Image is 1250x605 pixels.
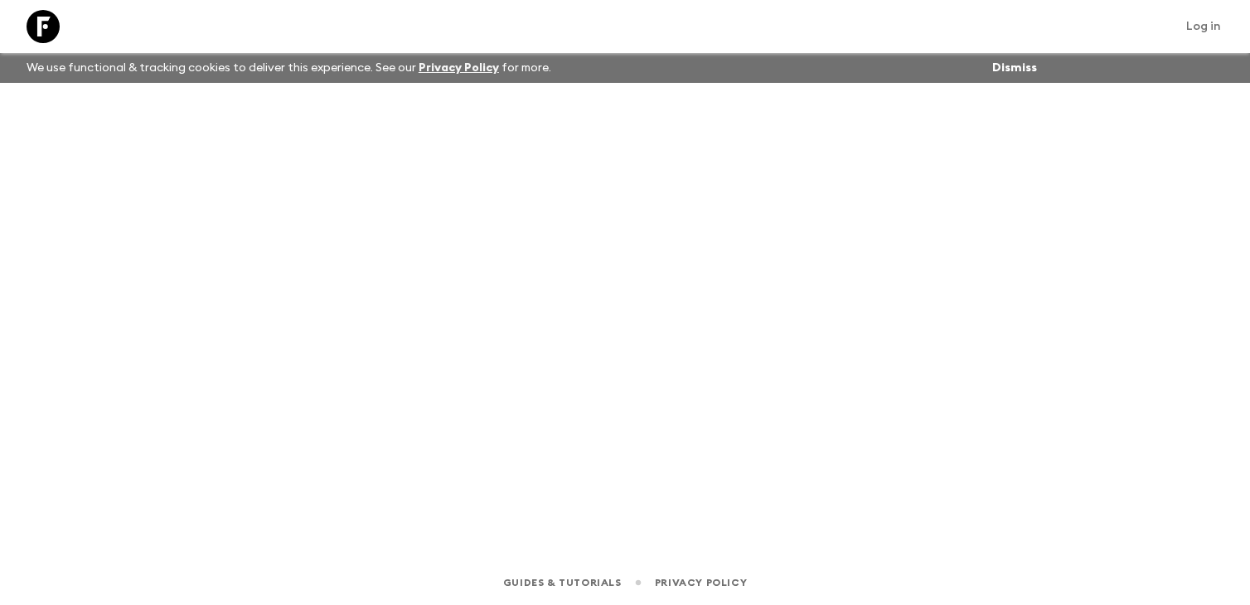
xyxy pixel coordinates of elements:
p: We use functional & tracking cookies to deliver this experience. See our for more. [20,53,558,83]
a: Guides & Tutorials [503,574,622,592]
button: Dismiss [988,56,1041,80]
a: Privacy Policy [419,62,499,74]
a: Privacy Policy [655,574,747,592]
a: Log in [1177,15,1230,38]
